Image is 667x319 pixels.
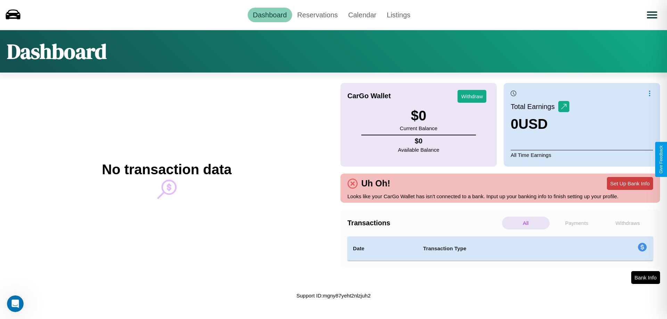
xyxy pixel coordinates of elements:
[400,124,437,133] p: Current Balance
[511,150,653,160] p: All Time Earnings
[7,295,24,312] iframe: Intercom live chat
[248,8,292,22] a: Dashboard
[102,162,231,177] h2: No transaction data
[607,177,653,190] button: Set Up Bank Info
[458,90,486,103] button: Withdraw
[398,145,439,154] p: Available Balance
[343,8,381,22] a: Calendar
[502,217,550,229] p: All
[398,137,439,145] h4: $ 0
[604,217,651,229] p: Withdraws
[358,178,394,188] h4: Uh Oh!
[347,192,653,201] p: Looks like your CarGo Wallet has isn't connected to a bank. Input up your banking info to finish ...
[7,37,107,66] h1: Dashboard
[631,271,660,284] button: Bank Info
[423,244,581,253] h4: Transaction Type
[353,244,412,253] h4: Date
[381,8,415,22] a: Listings
[347,219,500,227] h4: Transactions
[347,236,653,261] table: simple table
[296,291,370,300] p: Support ID: mgny87yeht2nlzjuh2
[511,100,558,113] p: Total Earnings
[659,145,664,174] div: Give Feedback
[292,8,343,22] a: Reservations
[511,116,569,132] h3: 0 USD
[400,108,437,124] h3: $ 0
[642,5,662,25] button: Open menu
[553,217,601,229] p: Payments
[347,92,391,100] h4: CarGo Wallet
